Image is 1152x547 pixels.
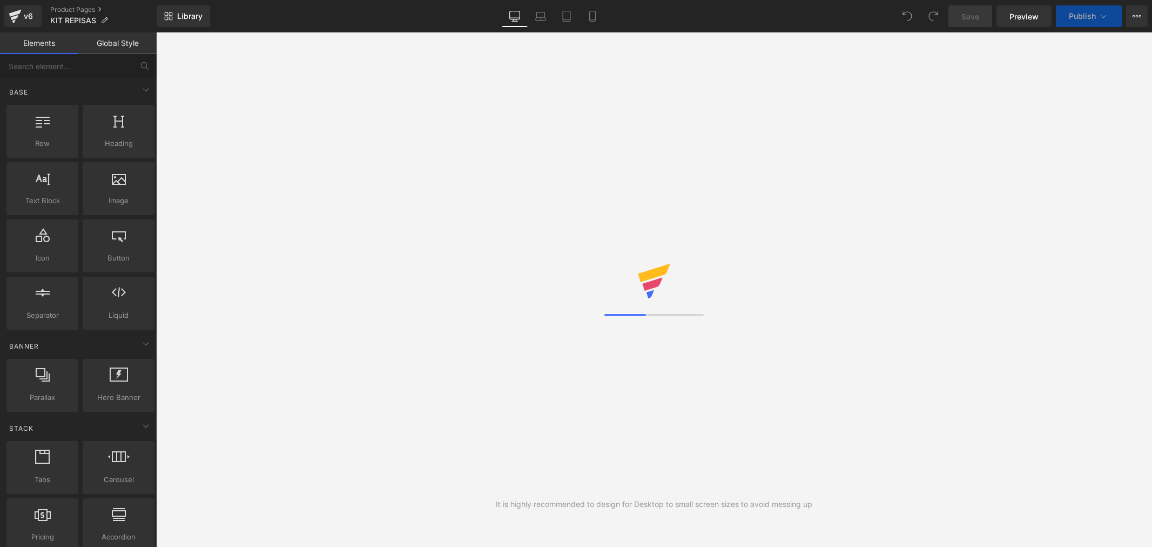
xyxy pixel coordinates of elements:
a: Preview [996,5,1052,27]
a: v6 [4,5,42,27]
div: v6 [22,9,35,23]
span: Row [10,138,75,149]
a: Product Pages [50,5,157,14]
button: Publish [1056,5,1122,27]
span: Heading [86,138,151,149]
a: Desktop [502,5,528,27]
span: Button [86,252,151,264]
a: Mobile [580,5,605,27]
span: KIT REPISAS [50,16,96,25]
span: Pricing [10,531,75,543]
span: Icon [10,252,75,264]
a: Tablet [554,5,580,27]
button: Undo [897,5,918,27]
span: Banner [8,341,40,351]
span: Carousel [86,474,151,485]
a: Laptop [528,5,554,27]
span: Publish [1069,12,1096,21]
span: Image [86,195,151,206]
div: It is highly recommended to design for Desktop to small screen sizes to avoid messing up [496,498,812,510]
span: Text Block [10,195,75,206]
span: Tabs [10,474,75,485]
span: Library [177,11,203,21]
span: Save [961,11,979,22]
span: Parallax [10,392,75,403]
span: Preview [1009,11,1039,22]
span: Base [8,87,29,97]
span: Liquid [86,310,151,321]
button: More [1126,5,1148,27]
span: Hero Banner [86,392,151,403]
span: Accordion [86,531,151,543]
a: Global Style [78,32,157,54]
a: New Library [157,5,210,27]
span: Stack [8,423,35,433]
span: Separator [10,310,75,321]
button: Redo [922,5,944,27]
